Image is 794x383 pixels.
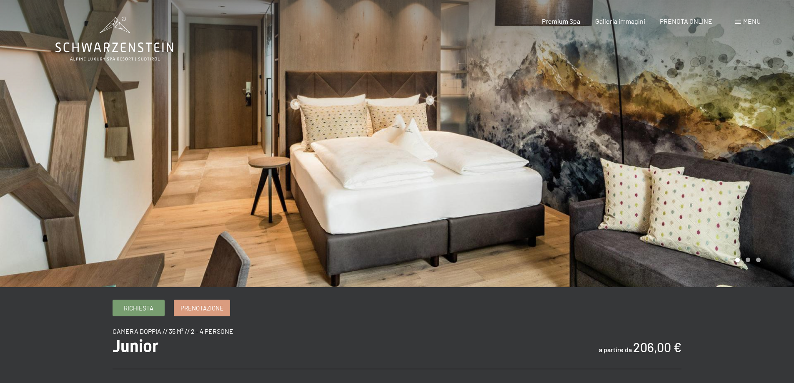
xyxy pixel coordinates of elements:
span: camera doppia // 35 m² // 2 - 4 persone [113,327,233,335]
a: Premium Spa [542,17,580,25]
a: Prenotazione [174,300,230,316]
a: PRENOTA ONLINE [660,17,712,25]
span: Richiesta [124,304,153,313]
a: Galleria immagini [595,17,645,25]
a: Richiesta [113,300,164,316]
span: a partire da [599,345,632,353]
span: Menu [743,17,761,25]
span: Junior [113,336,158,356]
span: Prenotazione [180,304,223,313]
b: 206,00 € [633,340,681,355]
